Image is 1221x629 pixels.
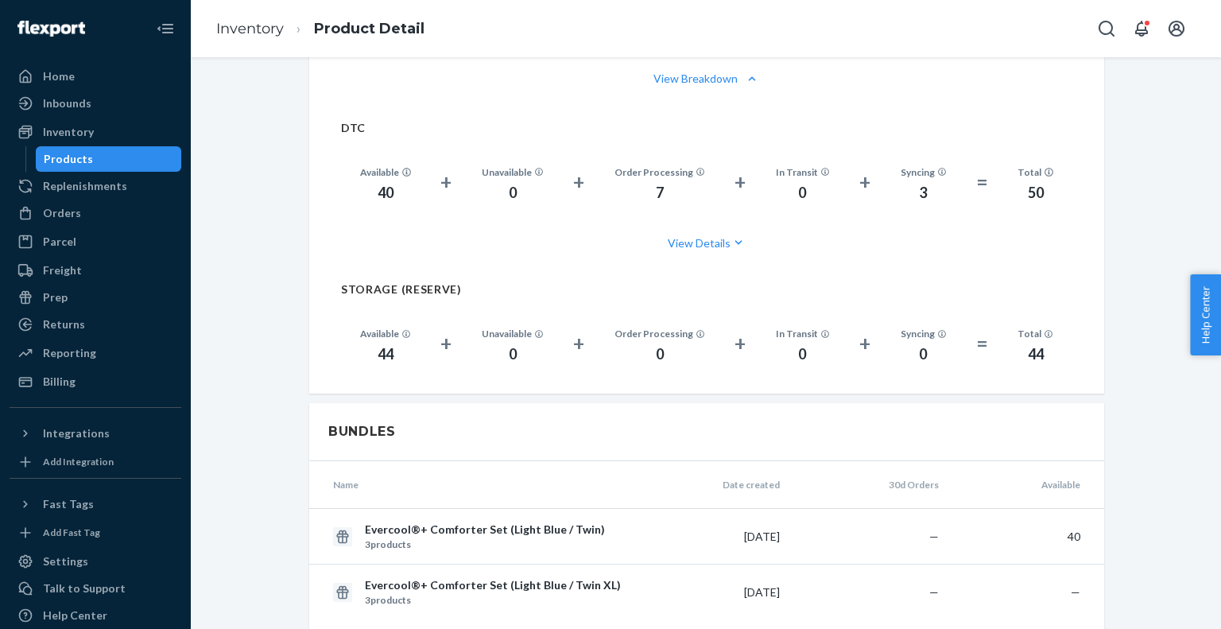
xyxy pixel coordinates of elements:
td: 40 [945,509,1104,565]
a: Add Integration [10,452,181,472]
button: View Breakdown [333,71,1080,87]
div: Returns [43,316,85,332]
div: Total [1017,327,1053,340]
a: Add Fast Tag [10,523,181,542]
div: Syncing [901,165,947,179]
div: Order Processing [614,165,705,179]
div: 50 [1017,183,1053,204]
span: — [929,530,939,543]
div: + [573,329,584,358]
div: Order Processing [614,327,705,340]
div: 0 [776,344,830,365]
button: Integrations [10,421,181,446]
div: Products [44,151,93,167]
div: Billing [43,374,76,390]
a: Help Center [10,603,181,628]
a: Prep [10,285,181,310]
div: 0 [776,183,830,204]
a: Replenishments [10,173,181,199]
div: In Transit [776,165,830,179]
a: Inventory [216,20,284,37]
a: Reporting [10,340,181,366]
div: 7 [614,183,705,204]
button: Fast Tags [10,491,181,517]
a: Billing [10,369,181,394]
div: Prep [43,289,68,305]
h2: STORAGE (RESERVE) [341,283,1072,295]
div: 44 [360,344,411,365]
div: Syncing [901,327,947,340]
div: Available [360,165,411,179]
div: Freight [43,262,82,278]
div: Total [1017,165,1053,179]
a: Settings [10,549,181,574]
div: 0 [614,344,705,365]
button: View Details [341,222,1072,264]
div: Home [43,68,75,84]
p: 3 products [365,593,621,607]
div: Add Integration [43,455,114,468]
div: = [976,168,988,196]
a: Freight [10,258,181,283]
div: Talk to Support [43,580,126,596]
p: 3 products [365,538,621,551]
button: Open notifications [1126,13,1157,45]
a: Products [36,146,182,172]
a: Returns [10,312,181,337]
p: Evercool®+ Comforter Set (Light Blue / Twin XL) [365,577,621,593]
div: 44 [1017,344,1053,365]
button: Open Search Box [1091,13,1122,45]
div: Replenishments [43,178,127,194]
a: Inbounds [10,91,181,116]
div: 0 [901,344,947,365]
div: 40 [360,183,411,204]
div: Unavailable [482,327,544,340]
div: Orders [43,205,81,221]
a: Product Detail [314,20,424,37]
a: Home [10,64,181,89]
span: — [1071,585,1080,599]
div: + [859,329,870,358]
div: Reporting [43,345,96,361]
div: Add Fast Tag [43,526,100,539]
button: Help Center [1190,274,1221,355]
div: 3 [901,183,947,204]
div: Inventory [43,124,94,140]
a: Parcel [10,229,181,254]
a: Orders [10,200,181,226]
th: Available [945,461,1104,509]
div: + [573,168,584,196]
p: Evercool®+ Comforter Set (Light Blue / Twin) [365,522,621,538]
div: In Transit [776,327,830,340]
span: — [929,585,939,599]
div: + [440,329,452,358]
div: + [859,168,870,196]
td: [DATE] [627,565,786,620]
div: Fast Tags [43,496,94,512]
button: Open account menu [1161,13,1192,45]
div: Help Center [43,608,107,623]
a: Talk to Support [10,576,181,601]
div: Unavailable [482,165,544,179]
div: = [976,329,988,358]
div: Inbounds [43,95,91,111]
div: + [735,329,746,358]
h2: DTC [341,122,1072,134]
div: Settings [43,553,88,569]
div: 0 [482,344,544,365]
h2: Bundles [328,422,396,441]
td: [DATE] [627,509,786,565]
div: + [440,168,452,196]
div: + [735,168,746,196]
th: Name [309,461,627,509]
ol: breadcrumbs [203,6,437,52]
div: Available [360,327,411,340]
img: Flexport logo [17,21,85,37]
div: Parcel [43,234,76,250]
a: Inventory [10,119,181,145]
th: 30d Orders [786,461,945,509]
th: Date created [627,461,786,509]
div: 0 [482,183,544,204]
div: Integrations [43,425,110,441]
